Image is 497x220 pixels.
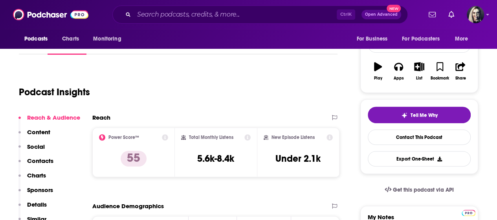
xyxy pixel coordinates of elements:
[368,107,471,123] button: tell me why sparkleTell Me Why
[368,151,471,166] button: Export One-Sheet
[450,57,471,85] button: Share
[27,143,45,150] p: Social
[455,33,468,44] span: More
[368,57,388,85] button: Play
[401,112,407,118] img: tell me why sparkle
[356,33,387,44] span: For Business
[18,114,80,128] button: Reach & Audience
[27,186,53,194] p: Sponsors
[88,31,131,46] button: open menu
[467,6,484,23] span: Logged in as candirose777
[19,86,90,98] h1: Podcast Insights
[18,172,46,186] button: Charts
[388,57,409,85] button: Apps
[57,31,84,46] a: Charts
[27,157,53,165] p: Contacts
[24,33,48,44] span: Podcasts
[462,209,475,216] a: Pro website
[467,6,484,23] img: User Profile
[18,143,45,157] button: Social
[394,76,404,81] div: Apps
[121,151,147,166] p: 55
[189,135,233,140] h2: Total Monthly Listens
[455,76,466,81] div: Share
[351,31,397,46] button: open menu
[361,10,401,19] button: Open AdvancedNew
[108,135,139,140] h2: Power Score™
[18,157,53,172] button: Contacts
[337,9,355,20] span: Ctrl K
[92,202,164,210] h2: Audience Demographics
[467,6,484,23] button: Show profile menu
[13,7,88,22] img: Podchaser - Follow, Share and Rate Podcasts
[365,13,398,17] span: Open Advanced
[27,128,50,136] p: Content
[27,201,47,208] p: Details
[416,76,422,81] div: List
[19,31,58,46] button: open menu
[27,172,46,179] p: Charts
[374,76,382,81] div: Play
[271,135,315,140] h2: New Episode Listens
[368,129,471,145] a: Contact This Podcast
[402,33,440,44] span: For Podcasters
[462,210,475,216] img: Podchaser Pro
[387,5,401,12] span: New
[411,112,438,118] span: Tell Me Why
[112,6,408,24] div: Search podcasts, credits, & more...
[449,31,478,46] button: open menu
[62,33,79,44] span: Charts
[378,180,460,200] a: Get this podcast via API
[445,8,457,21] a: Show notifications dropdown
[397,31,451,46] button: open menu
[92,114,110,121] h2: Reach
[93,33,121,44] span: Monitoring
[197,153,234,165] h3: 5.6k-8.4k
[18,186,53,201] button: Sponsors
[393,187,454,193] span: Get this podcast via API
[18,128,50,143] button: Content
[275,153,321,165] h3: Under 2.1k
[429,57,450,85] button: Bookmark
[134,8,337,21] input: Search podcasts, credits, & more...
[27,114,80,121] p: Reach & Audience
[431,76,449,81] div: Bookmark
[18,201,47,215] button: Details
[409,57,429,85] button: List
[425,8,439,21] a: Show notifications dropdown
